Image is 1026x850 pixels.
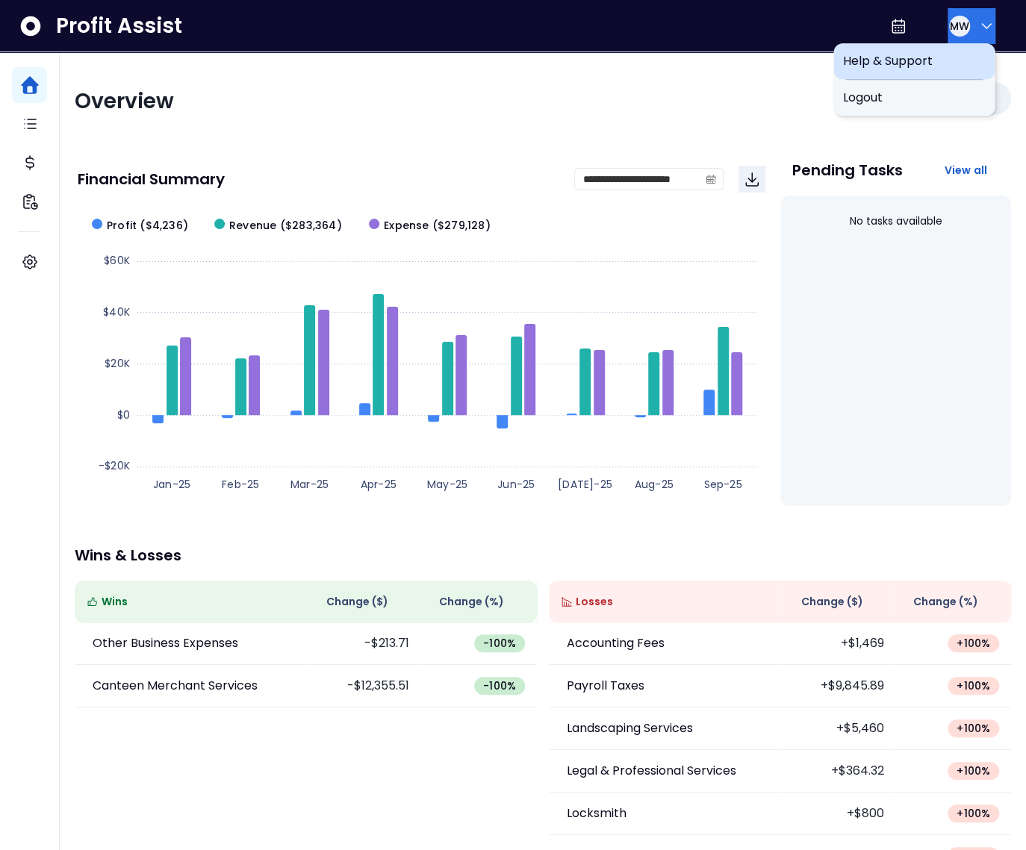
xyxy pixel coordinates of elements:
span: Profit ($4,236) [107,218,188,234]
p: Pending Tasks [792,163,903,178]
td: -$213.71 [306,622,422,665]
text: Mar-25 [290,477,329,492]
span: Profit Assist [56,13,182,40]
text: Feb-25 [222,477,259,492]
p: Wins & Losses [75,548,1011,563]
p: Canteen Merchant Services [93,677,258,695]
text: $20K [105,356,130,371]
span: + 100 % [957,721,990,736]
p: Locksmith [567,804,627,822]
td: +$364.32 [780,750,896,793]
span: + 100 % [957,806,990,821]
p: Other Business Expenses [93,634,238,652]
text: Sep-25 [703,477,741,492]
span: View all [944,163,987,178]
p: Landscaping Services [567,719,693,737]
text: -$20K [99,458,130,473]
div: No tasks available [792,201,1000,241]
span: -100 % [483,678,516,693]
text: $60K [104,253,130,268]
text: Jan-25 [153,477,190,492]
td: -$12,355.51 [306,665,422,707]
text: [DATE]-25 [558,477,612,492]
text: Apr-25 [361,477,397,492]
text: Aug-25 [635,477,674,492]
span: MW [950,19,969,34]
span: Help & Support [842,52,986,70]
span: Expense ($279,128) [384,218,491,234]
span: Losses [576,594,613,610]
p: Financial Summary [78,172,225,187]
p: Legal & Professional Services [567,762,736,780]
span: Change ( $ ) [326,594,388,610]
text: May-25 [427,477,467,492]
text: $0 [117,407,130,422]
span: -100 % [483,636,516,651]
p: Accounting Fees [567,634,665,652]
button: Download [739,166,765,193]
td: +$9,845.89 [780,665,896,707]
span: Change (%) [913,594,978,610]
text: Jun-25 [497,477,535,492]
span: Logout [842,89,986,107]
span: + 100 % [957,678,990,693]
td: +$1,469 [780,622,896,665]
span: Overview [75,87,174,116]
button: View all [932,157,999,184]
span: Wins [102,594,128,610]
td: +$800 [780,793,896,835]
text: $40K [103,304,130,319]
p: Payroll Taxes [567,677,644,695]
span: Revenue ($283,364) [229,218,342,234]
span: Change (%) [439,594,504,610]
span: Change ( $ ) [800,594,862,610]
span: + 100 % [957,636,990,651]
td: +$5,460 [780,707,896,750]
span: + 100 % [957,763,990,778]
svg: calendar [706,174,716,184]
